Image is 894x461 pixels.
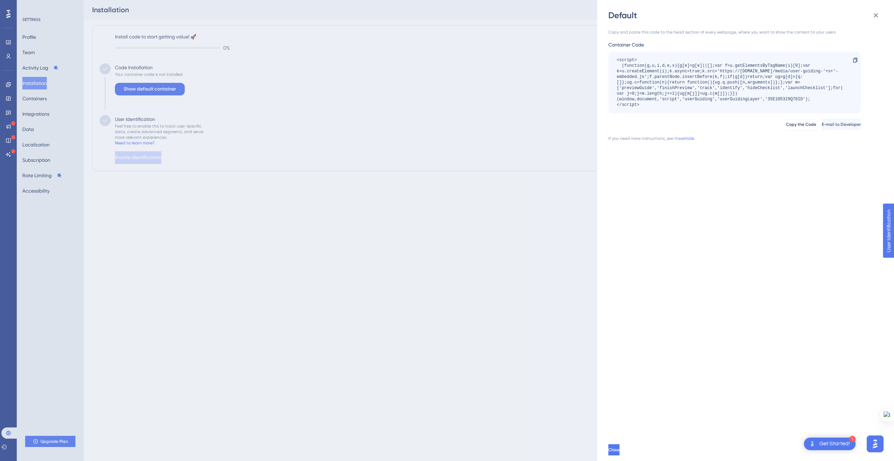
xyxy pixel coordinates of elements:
span: User Identification [6,2,49,10]
div: Get Started! [819,440,850,448]
div: Copy and paste this code to the head section of every webpage, where you want to show the content... [608,29,861,35]
img: launcher-image-alternative-text [808,440,816,448]
a: article. [681,136,695,141]
div: <script> (function(g,u,i,d,e,s){g[e]=g[e]||[];var f=u.getElementsByTagName(i)[0];var k=u.createEl... [617,57,845,108]
button: Copy the Code [786,119,816,130]
div: Default [608,10,884,21]
button: E-mail to Developer [822,119,861,130]
div: If you need more instructions, see the [608,136,681,141]
span: Copy the Code [786,122,816,127]
span: E-mail to Developer [822,122,861,127]
span: Close [608,447,620,453]
div: Open Get Started! checklist, remaining modules: 1 [804,438,856,450]
iframe: UserGuiding AI Assistant Launcher [865,433,886,454]
div: 1 [849,436,856,442]
button: Close [608,444,620,455]
div: Container Code [608,41,861,49]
